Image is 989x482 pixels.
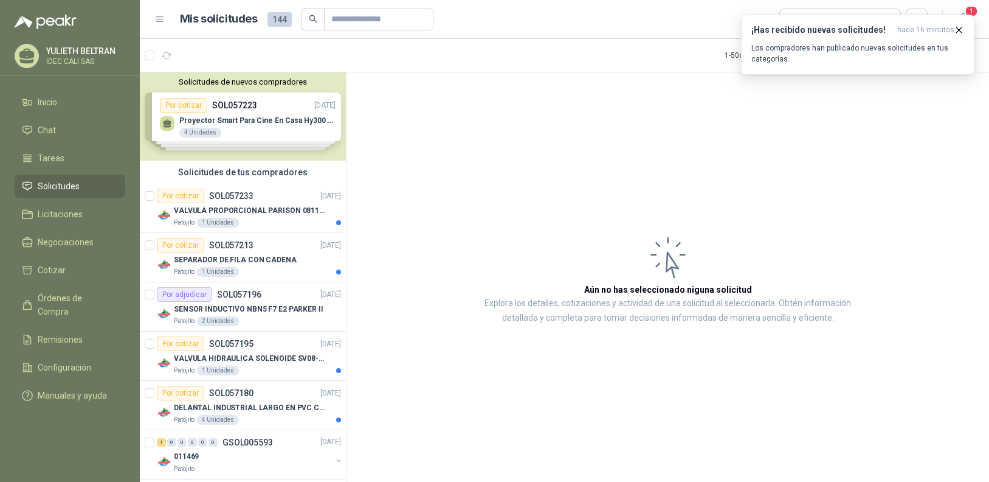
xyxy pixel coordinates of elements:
button: Solicitudes de nuevos compradores [145,77,341,86]
div: 1 Unidades [197,366,239,375]
span: Inicio [38,96,57,109]
div: 2 Unidades [197,316,239,326]
p: [DATE] [320,437,341,449]
p: SOL057213 [209,241,253,250]
a: Chat [15,119,125,142]
p: SOL057180 [209,389,253,397]
span: Tareas [38,152,64,165]
p: Los compradores han publicado nuevas solicitudes en tus categorías. [751,43,964,65]
a: Configuración [15,356,125,379]
div: Por cotizar [157,189,204,203]
a: Negociaciones [15,231,125,254]
span: 1 [965,5,978,17]
h3: Aún no has seleccionado niguna solicitud [584,283,752,296]
p: SENSOR INDUCTIVO NBN5 F7 E2 PARKER II [174,304,323,315]
a: Remisiones [15,328,125,351]
div: 0 [198,438,207,447]
p: SOL057233 [209,192,253,200]
img: Company Logo [157,307,171,321]
a: Solicitudes [15,175,125,198]
a: Tareas [15,147,125,170]
p: SOL057196 [217,290,261,299]
button: 1 [953,9,974,30]
span: Configuración [38,361,91,374]
div: Por cotizar [157,238,204,253]
a: Por adjudicarSOL057196[DATE] Company LogoSENSOR INDUCTIVO NBN5 F7 E2 PARKER IIPatojito2 Unidades [140,282,346,332]
p: SEPARADOR DE FILA CON CADENA [174,254,297,266]
div: Por adjudicar [157,287,212,302]
p: Patojito [174,464,195,474]
span: 144 [267,12,292,27]
p: VALVULA PROPORCIONAL PARISON 0811404612 / 4WRPEH6C4 REXROTH [174,205,325,217]
div: Solicitudes de nuevos compradoresPor cotizarSOL057223[DATE] Proyector Smart Para Cine En Casa Hy3... [140,72,346,161]
div: Solicitudes de tus compradores [140,161,346,184]
h3: ¡Has recibido nuevas solicitudes! [751,25,892,35]
p: VALVULA HIDRAULICA SOLENOIDE SV08-20 [174,353,325,365]
div: 0 [188,438,197,447]
div: 1 [157,438,166,447]
a: Inicio [15,91,125,114]
div: 4 Unidades [197,415,239,425]
p: [DATE] [320,289,341,301]
span: Solicitudes [38,180,80,193]
a: Órdenes de Compra [15,287,125,323]
span: Chat [38,124,56,137]
a: Por cotizarSOL057180[DATE] Company LogoDELANTAL INDUSTRIAL LARGO EN PVC COLOR AMARILLOPatojito4 U... [140,381,346,430]
p: [DATE] [320,388,341,399]
div: Por cotizar [157,337,204,351]
img: Company Logo [157,405,171,420]
span: hace 16 minutos [897,25,954,35]
h1: Mis solicitudes [180,10,258,28]
a: Por cotizarSOL057213[DATE] Company LogoSEPARADOR DE FILA CON CADENAPatojito1 Unidades [140,233,346,282]
a: Cotizar [15,259,125,282]
div: 0 [167,438,176,447]
p: YULIETH BELTRAN [46,47,122,55]
span: Negociaciones [38,236,94,249]
p: Explora los detalles, cotizaciones y actividad de una solicitud al seleccionarla. Obtén informaci... [468,296,867,326]
div: Por cotizar [157,386,204,400]
img: Company Logo [157,257,171,272]
a: Por cotizarSOL057233[DATE] Company LogoVALVULA PROPORCIONAL PARISON 0811404612 / 4WRPEH6C4 REXROT... [140,184,346,233]
span: Remisiones [38,333,83,346]
div: 1 Unidades [197,267,239,277]
span: search [309,15,317,23]
a: 1 0 0 0 0 0 GSOL005593[DATE] Company Logo011469Patojito [157,435,343,474]
div: 1 Unidades [197,218,239,228]
p: Patojito [174,366,195,375]
span: Licitaciones [38,208,83,221]
img: Logo peakr [15,15,77,29]
div: 0 [208,438,218,447]
img: Company Logo [157,356,171,371]
p: Patojito [174,218,195,228]
p: IDEC CALI SAS [46,58,122,65]
button: ¡Has recibido nuevas solicitudes!hace 16 minutos Los compradores han publicado nuevas solicitudes... [741,15,974,75]
a: Manuales y ayuda [15,384,125,407]
span: Manuales y ayuda [38,389,107,402]
p: [DATE] [320,240,341,251]
p: 011469 [174,452,199,463]
div: 0 [177,438,187,447]
p: GSOL005593 [222,438,273,447]
a: Por cotizarSOL057195[DATE] Company LogoVALVULA HIDRAULICA SOLENOIDE SV08-20Patojito1 Unidades [140,332,346,381]
img: Company Logo [157,208,171,223]
div: Todas [787,13,813,26]
p: SOL057195 [209,340,253,348]
div: 1 - 50 de 93 [725,46,795,65]
p: Patojito [174,316,195,326]
p: [DATE] [320,190,341,202]
span: Cotizar [38,264,66,277]
a: Licitaciones [15,203,125,226]
p: DELANTAL INDUSTRIAL LARGO EN PVC COLOR AMARILLO [174,402,325,414]
span: Órdenes de Compra [38,292,114,318]
p: Patojito [174,267,195,277]
img: Company Logo [157,455,171,469]
p: [DATE] [320,338,341,350]
p: Patojito [174,415,195,425]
